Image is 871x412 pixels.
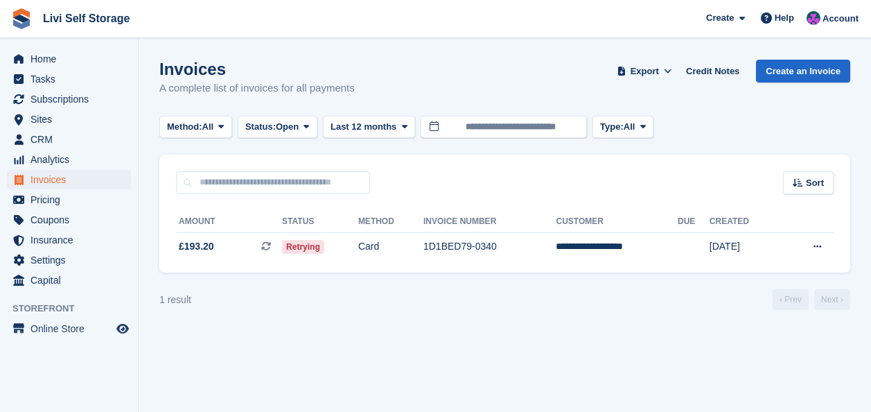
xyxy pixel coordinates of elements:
a: menu [7,89,131,109]
th: Invoice Number [423,211,556,233]
th: Customer [556,211,678,233]
button: Type: All [592,116,653,139]
span: All [624,120,635,134]
span: Open [276,120,299,134]
td: Card [358,232,423,261]
span: Insurance [30,230,114,250]
img: Graham Cameron [807,11,820,25]
span: £193.20 [179,239,214,254]
a: Credit Notes [680,60,745,83]
a: Preview store [114,320,131,337]
a: menu [7,130,131,149]
a: Livi Self Storage [37,7,135,30]
span: Last 12 months [331,120,396,134]
a: menu [7,271,131,290]
span: Help [775,11,794,25]
span: Sort [806,176,824,190]
th: Amount [176,211,282,233]
a: menu [7,190,131,209]
a: menu [7,69,131,89]
span: Pricing [30,190,114,209]
a: menu [7,319,131,338]
button: Status: Open [238,116,317,139]
span: CRM [30,130,114,149]
a: menu [7,170,131,189]
td: [DATE] [710,232,781,261]
a: menu [7,49,131,69]
span: Invoices [30,170,114,189]
th: Method [358,211,423,233]
th: Created [710,211,781,233]
span: Export [631,65,659,78]
td: 1D1BED79-0340 [423,232,556,261]
span: Online Store [30,319,114,338]
a: Create an Invoice [756,60,850,83]
button: Export [614,60,675,83]
span: Status: [245,120,276,134]
h1: Invoices [159,60,355,78]
button: Last 12 months [323,116,415,139]
span: Storefront [12,302,138,316]
span: Home [30,49,114,69]
span: Coupons [30,210,114,230]
span: Analytics [30,150,114,169]
span: Settings [30,250,114,270]
span: Retrying [282,240,324,254]
a: Next [814,289,850,310]
a: menu [7,210,131,230]
a: menu [7,250,131,270]
span: Tasks [30,69,114,89]
span: Account [822,12,859,26]
span: Sites [30,110,114,129]
img: stora-icon-8386f47178a22dfd0bd8f6a31ec36ba5ce8667c1dd55bd0f319d3a0aa187defe.svg [11,8,32,29]
span: Subscriptions [30,89,114,109]
nav: Page [770,289,853,310]
a: Previous [773,289,809,310]
span: Capital [30,271,114,290]
p: A complete list of invoices for all payments [159,80,355,96]
span: Type: [600,120,624,134]
button: Method: All [159,116,232,139]
th: Due [678,211,710,233]
a: menu [7,110,131,129]
th: Status [282,211,358,233]
span: Method: [167,120,202,134]
a: menu [7,230,131,250]
div: 1 result [159,293,191,307]
span: Create [706,11,734,25]
span: All [202,120,214,134]
a: menu [7,150,131,169]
